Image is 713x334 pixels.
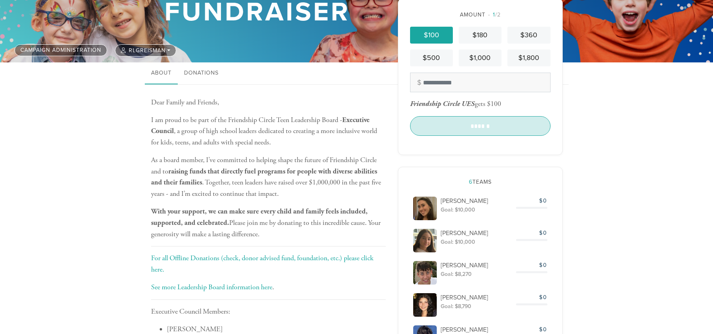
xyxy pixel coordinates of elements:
[413,229,437,252] img: imagefile
[410,226,551,256] a: [PERSON_NAME] Goal: $10,000 $0
[462,30,498,40] div: $180
[441,229,512,237] p: [PERSON_NAME]
[413,197,437,220] img: imagefile
[507,27,550,44] a: $360
[145,62,178,84] a: About
[488,11,501,18] span: /2
[441,238,512,246] div: Goal: $10,000
[410,193,551,223] a: [PERSON_NAME] Goal: $10,000 $0
[441,293,512,302] p: [PERSON_NAME]
[151,282,386,293] p: .
[151,306,386,318] p: Executive Council Members:
[410,11,551,19] div: Amount
[410,179,551,186] h2: Teams
[441,197,512,205] p: [PERSON_NAME]
[441,325,512,334] p: [PERSON_NAME]
[151,206,386,240] p: Please join me by donating to this incredible cause. Your generosity will make a lasting difference.
[441,261,512,270] p: [PERSON_NAME]
[410,99,475,108] span: Friendship Circle UES
[511,53,547,63] div: $1,800
[115,44,176,57] button: RLGreisman
[151,97,386,108] p: Dear Family and Friends,
[413,53,450,63] div: $500
[178,62,225,84] a: Donations
[151,254,374,274] a: For all Offline Donations (check, donor advised fund, foundation, etc.) please click here.
[459,49,501,66] a: $1,000
[413,261,437,285] img: imagefile
[462,53,498,63] div: $1,000
[469,179,472,185] span: 6
[410,99,485,108] div: gets
[15,44,107,56] a: Campaign Administration
[487,99,501,108] div: $100
[151,283,272,292] a: See more Leadership Board information here
[493,11,495,18] span: 1
[151,167,377,187] b: raising funds that directly fuel programs for people with diverse abilities and their families
[413,293,437,317] img: imagefile
[413,30,450,40] div: $100
[410,258,551,288] a: [PERSON_NAME] Goal: $8,270 $0
[151,115,386,148] p: I am proud to be part of the Friendship Circle Teen Leadership Board - , a group of high school l...
[507,49,550,66] a: $1,800
[410,290,551,320] a: [PERSON_NAME] Goal: $8,790 $0
[441,270,512,278] div: Goal: $8,270
[410,49,453,66] a: $500
[441,206,512,214] div: Goal: $10,000
[459,27,501,44] a: $180
[151,155,386,200] p: As a board member, I’ve committed to helping shape the future of Friendship Circle and to . Toget...
[151,207,368,227] b: With your support, we can make sure every child and family feels included, supported, and celebra...
[511,30,547,40] div: $360
[410,27,453,44] a: $100
[441,303,512,310] div: Goal: $8,790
